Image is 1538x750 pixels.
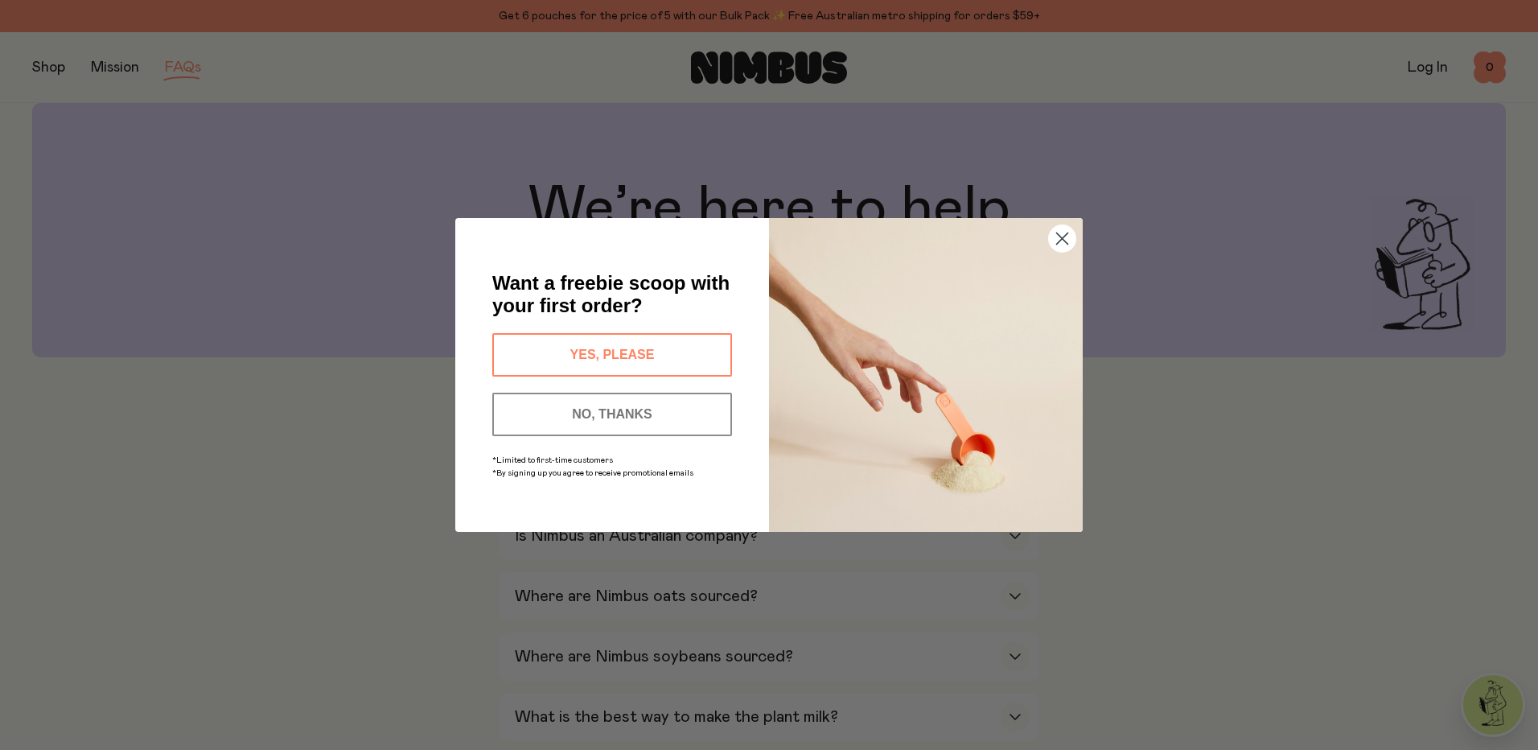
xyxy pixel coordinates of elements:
button: Close dialog [1048,225,1076,253]
span: *By signing up you agree to receive promotional emails [492,469,693,477]
button: NO, THANKS [492,393,732,436]
span: *Limited to first-time customers [492,456,613,464]
span: Want a freebie scoop with your first order? [492,272,730,316]
img: c0d45117-8e62-4a02-9742-374a5db49d45.jpeg [769,218,1083,532]
button: YES, PLEASE [492,333,732,377]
